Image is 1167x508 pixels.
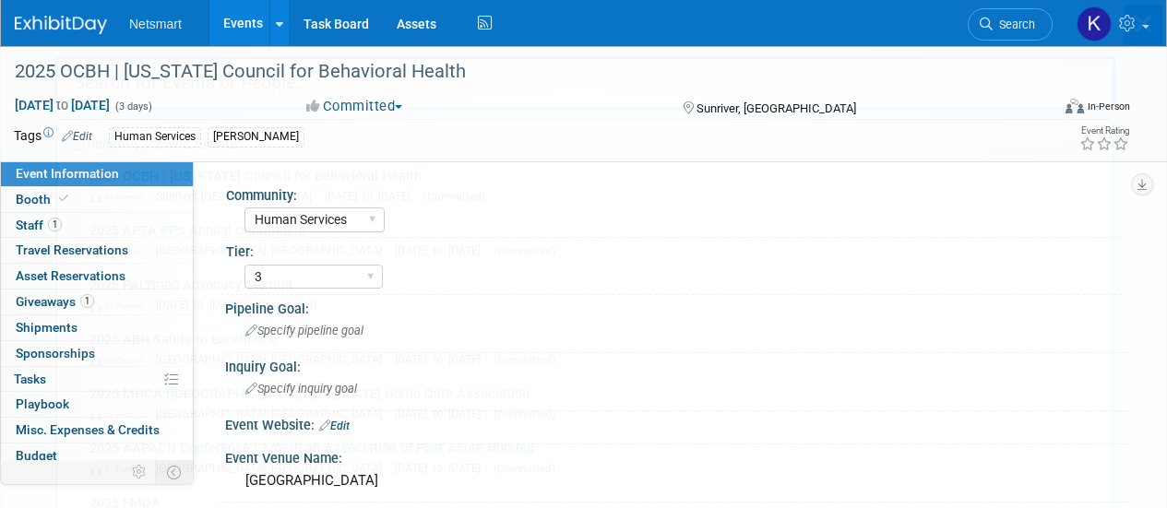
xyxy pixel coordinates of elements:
[156,243,391,257] span: [GEOGRAPHIC_DATA], [GEOGRAPHIC_DATA]
[395,407,490,420] span: [DATE] to [DATE]
[156,189,321,203] span: Sunriver, [GEOGRAPHIC_DATA]
[494,408,555,420] span: (Committed)
[156,407,391,420] span: [GEOGRAPHIC_DATA], [GEOGRAPHIC_DATA]
[80,214,1103,267] a: 2025 APTA PPS Annual Conference In-Person [GEOGRAPHIC_DATA], [GEOGRAPHIC_DATA] [DATE] to [DATE] (...
[66,120,1103,159] div: Recently Viewed Events:
[395,461,490,475] span: [DATE] to [DATE]
[89,354,152,366] span: In-Person
[80,431,1103,485] a: 2025 AAPACN Conference | American Association of Post Acute Nursing In-Person [GEOGRAPHIC_DATA], ...
[255,299,316,312] span: (Committed)
[89,300,152,312] span: In-Person
[395,243,490,257] span: [DATE] to [DATE]
[89,463,152,475] span: In-Person
[89,408,152,420] span: In-Person
[80,377,1103,431] a: 2025 MHCA ([GEOGRAPHIC_DATA]) [US_STATE] Home Care Association In-Person [GEOGRAPHIC_DATA], [GEOG...
[494,244,555,257] span: (Committed)
[89,191,152,203] span: In-Person
[156,352,391,366] span: [GEOGRAPHIC_DATA], [GEOGRAPHIC_DATA]
[423,190,485,203] span: (Committed)
[494,353,555,366] span: (Committed)
[395,352,490,366] span: [DATE] to [DATE]
[156,298,251,312] span: [DATE] to [DATE]
[325,189,420,203] span: [DATE] to [DATE]
[89,245,152,257] span: In-Person
[156,461,391,475] span: [GEOGRAPHIC_DATA], [GEOGRAPHIC_DATA]
[80,268,1103,322] a: 2025 PALTmed Advocacy Summit In-Person [DATE] to [DATE] (Committed)
[80,159,1103,213] a: 2025 OCBH | [US_STATE] Council for Behavioral Health In-Person Sunriver, [GEOGRAPHIC_DATA] [DATE]...
[494,462,555,475] span: (Committed)
[54,56,1115,110] input: Search for Events or People...
[80,323,1103,376] a: 2025 ABH Salute to Excellence In-Person [GEOGRAPHIC_DATA], [GEOGRAPHIC_DATA] [DATE] to [DATE] (Co...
